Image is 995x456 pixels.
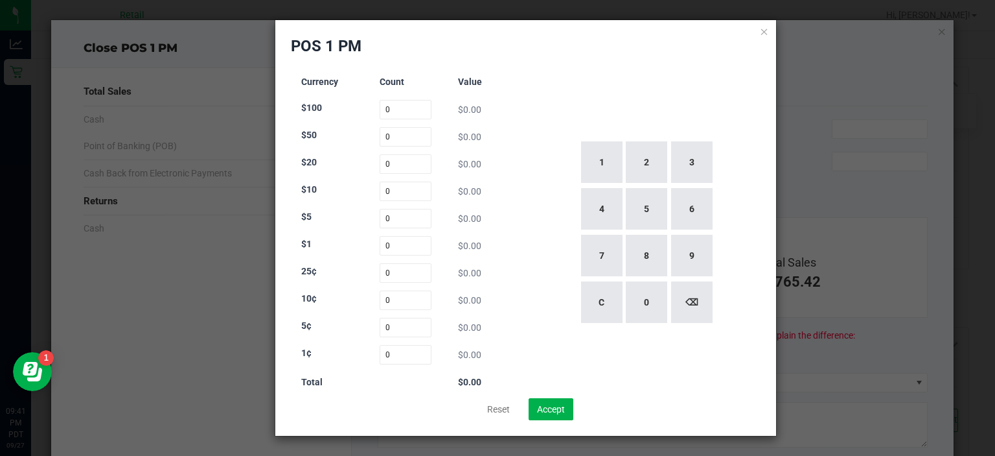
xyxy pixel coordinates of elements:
span: $0.00 [458,295,481,306]
button: 8 [626,235,667,276]
input: Count [380,345,432,365]
button: 5 [626,188,667,230]
iframe: Resource center unread badge [38,350,54,366]
span: $0.00 [458,322,481,333]
span: $0.00 [458,268,481,278]
label: $10 [301,183,317,197]
button: 1 [581,141,623,183]
input: Count [380,154,432,174]
input: Count [380,291,432,310]
input: Count [380,318,432,337]
label: 5¢ [301,319,312,333]
button: 4 [581,188,623,230]
input: Count [380,209,432,228]
h3: $0.00 [458,378,510,387]
label: $5 [301,210,312,224]
button: 0 [626,282,667,323]
span: $0.00 [458,104,481,115]
label: 1¢ [301,346,312,360]
input: Count [380,127,432,147]
span: $0.00 [458,350,481,360]
button: 3 [671,141,713,183]
span: $0.00 [458,159,481,169]
button: 7 [581,235,623,276]
label: 25¢ [301,265,317,278]
h2: POS 1 PM [291,36,361,56]
button: Accept [529,398,573,420]
span: $0.00 [458,241,481,251]
input: Count [380,182,432,201]
input: Count [380,100,432,119]
button: 9 [671,235,713,276]
h3: Total [301,378,354,387]
h3: Value [458,77,510,87]
label: 10¢ [301,292,317,306]
span: $0.00 [458,132,481,142]
input: Count [380,263,432,283]
span: $0.00 [458,186,481,197]
label: $50 [301,128,317,142]
h3: Currency [301,77,354,87]
iframe: Resource center [13,352,52,391]
input: Count [380,236,432,256]
button: 2 [626,141,667,183]
span: $0.00 [458,213,481,224]
label: $1 [301,237,312,251]
button: Reset [479,398,518,420]
button: ⌫ [671,282,713,323]
button: 6 [671,188,713,230]
h3: Count [380,77,432,87]
button: C [581,282,623,323]
label: $20 [301,156,317,169]
label: $100 [301,101,322,115]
